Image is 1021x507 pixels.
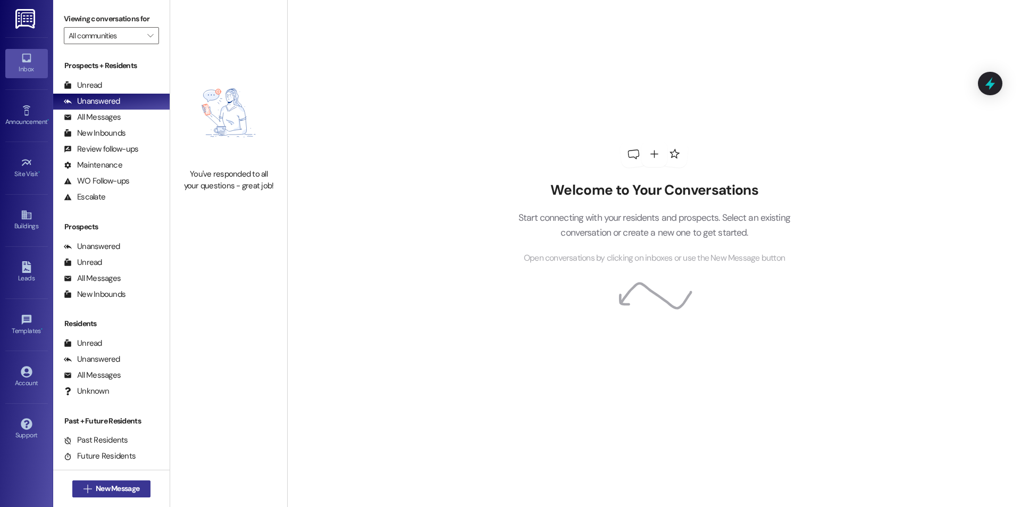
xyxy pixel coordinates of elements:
[64,257,102,268] div: Unread
[53,60,170,71] div: Prospects + Residents
[64,192,105,203] div: Escalate
[47,117,49,124] span: •
[69,27,142,44] input: All communities
[5,311,48,339] a: Templates •
[53,415,170,427] div: Past + Future Residents
[64,160,122,171] div: Maintenance
[64,435,128,446] div: Past Residents
[64,128,125,139] div: New Inbounds
[64,386,109,397] div: Unknown
[64,112,121,123] div: All Messages
[64,241,120,252] div: Unanswered
[5,154,48,182] a: Site Visit •
[5,363,48,392] a: Account
[64,338,102,349] div: Unread
[64,80,102,91] div: Unread
[502,182,806,199] h2: Welcome to Your Conversations
[41,326,43,333] span: •
[5,206,48,235] a: Buildings
[64,354,120,365] div: Unanswered
[38,169,40,176] span: •
[53,221,170,232] div: Prospects
[96,483,139,494] span: New Message
[64,273,121,284] div: All Messages
[64,289,125,300] div: New Inbounds
[147,31,153,40] i: 
[53,318,170,329] div: Residents
[83,485,91,493] i: 
[64,451,136,462] div: Future Residents
[64,96,120,107] div: Unanswered
[15,9,37,29] img: ResiDesk Logo
[64,11,159,27] label: Viewing conversations for
[64,176,129,187] div: WO Follow-ups
[5,258,48,287] a: Leads
[72,480,151,497] button: New Message
[64,144,138,155] div: Review follow-ups
[182,169,275,192] div: You've responded to all your questions - great job!
[182,62,275,164] img: empty-state
[5,49,48,78] a: Inbox
[524,252,785,265] span: Open conversations by clicking on inboxes or use the New Message button
[502,210,806,240] p: Start connecting with your residents and prospects. Select an existing conversation or create a n...
[64,370,121,381] div: All Messages
[5,415,48,444] a: Support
